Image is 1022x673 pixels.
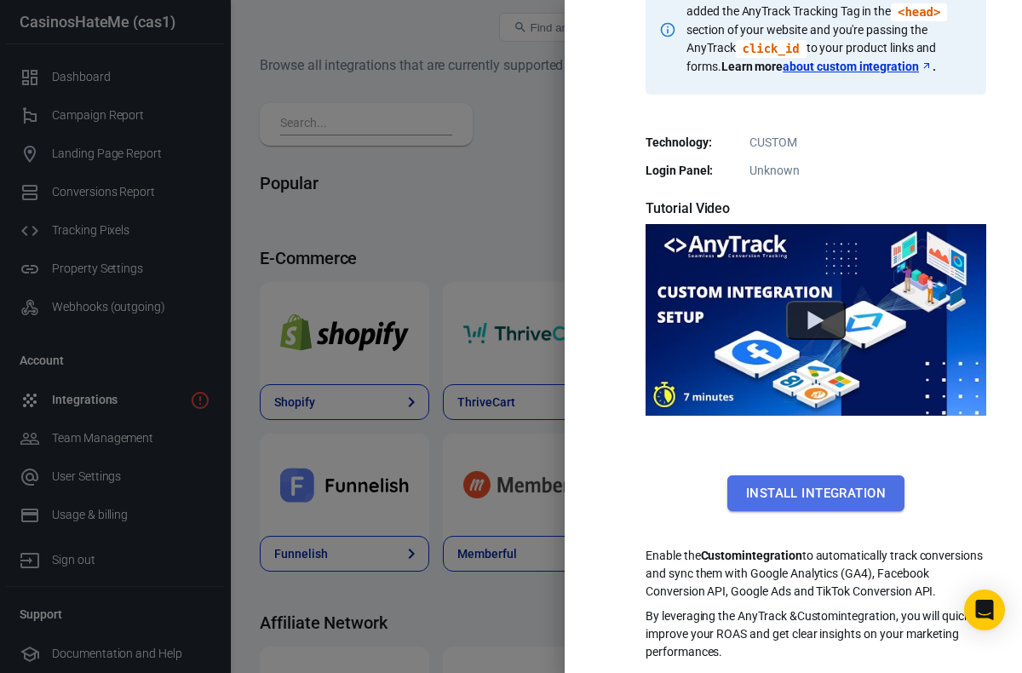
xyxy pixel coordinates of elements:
h5: Tutorial Video [646,200,986,217]
div: Open Intercom Messenger [964,590,1005,630]
strong: Learn more . [721,60,936,73]
strong: Custom integration [701,549,802,562]
p: Enable the to automatically track conversions and sync them with Google Analytics (GA4), Facebook... [646,547,986,601]
button: Install Integration [727,475,904,511]
code: Click to copy [736,40,807,58]
dd: CUSTOM [656,134,976,152]
a: about custom integration [783,58,933,76]
p: By leveraging the AnyTrack & Custom integration, you will quickly improve your ROAS and get clear... [646,607,986,661]
dt: Technology: [646,134,731,152]
dt: Login Panel: [646,162,731,180]
button: Watch Custom Tutorial [786,300,846,339]
dd: Unknown [656,162,976,180]
code: Click to copy [891,3,947,21]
